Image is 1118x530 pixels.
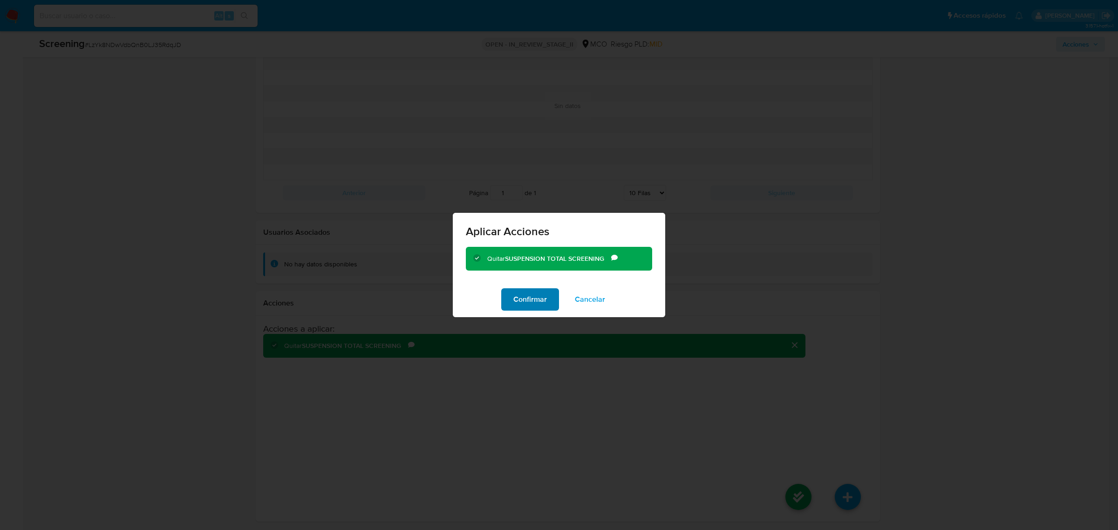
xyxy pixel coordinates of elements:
[501,288,559,311] button: Confirmar
[487,254,611,264] div: Quitar
[513,289,547,310] span: Confirmar
[505,254,604,263] b: SUSPENSION TOTAL SCREENING
[466,226,652,237] span: Aplicar Acciones
[563,288,617,311] button: Cancelar
[575,289,605,310] span: Cancelar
